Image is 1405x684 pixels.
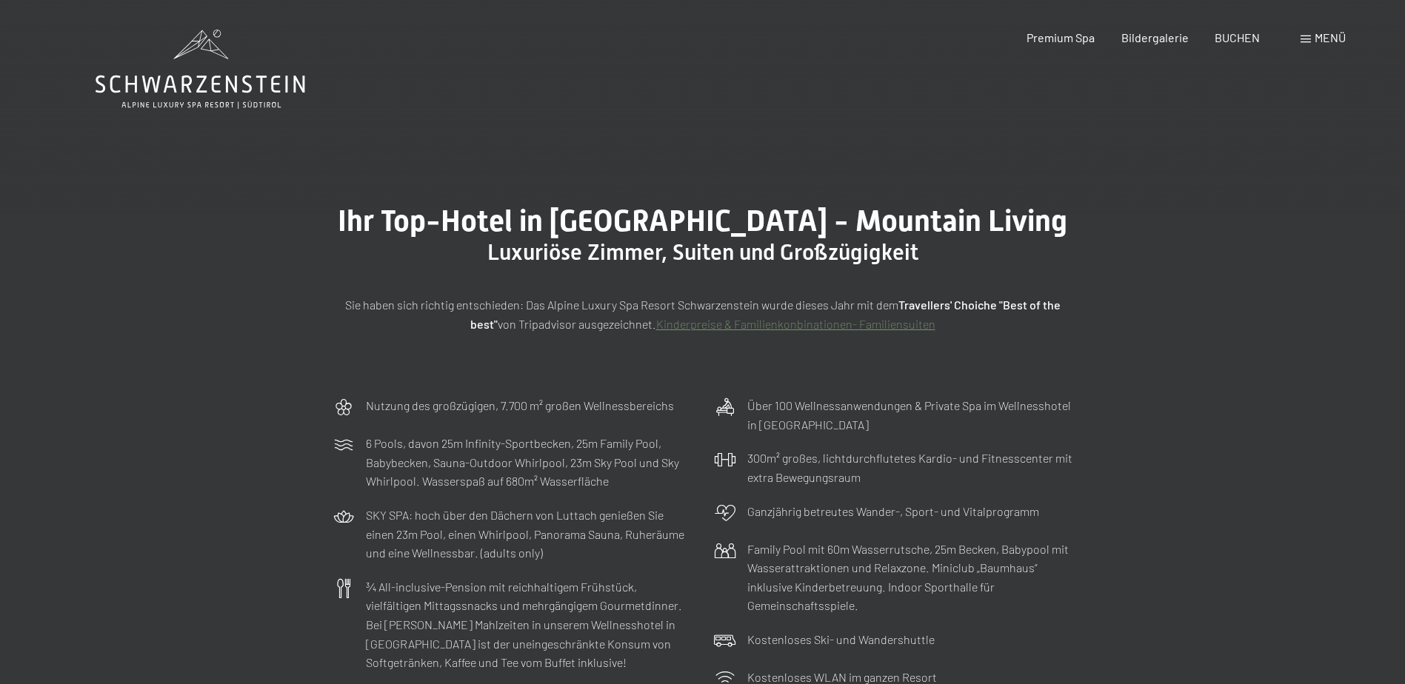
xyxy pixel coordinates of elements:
[470,298,1061,331] strong: Travellers' Choiche "Best of the best"
[1215,30,1260,44] a: BUCHEN
[656,317,935,331] a: Kinderpreise & Familienkonbinationen- Familiensuiten
[1315,30,1346,44] span: Menü
[338,204,1067,238] span: Ihr Top-Hotel in [GEOGRAPHIC_DATA] - Mountain Living
[747,502,1039,521] p: Ganzjährig betreutes Wander-, Sport- und Vitalprogramm
[487,239,918,265] span: Luxuriöse Zimmer, Suiten und Großzügigkeit
[366,396,674,415] p: Nutzung des großzügigen, 7.700 m² großen Wellnessbereichs
[366,506,692,563] p: SKY SPA: hoch über den Dächern von Luttach genießen Sie einen 23m Pool, einen Whirlpool, Panorama...
[747,540,1073,615] p: Family Pool mit 60m Wasserrutsche, 25m Becken, Babypool mit Wasserattraktionen und Relaxzone. Min...
[561,378,683,392] span: Einwilligung Marketing*
[747,630,935,649] p: Kostenloses Ski- und Wandershuttle
[747,396,1073,434] p: Über 100 Wellnessanwendungen & Private Spa im Wellnesshotel in [GEOGRAPHIC_DATA]
[333,295,1073,333] p: Sie haben sich richtig entschieden: Das Alpine Luxury Spa Resort Schwarzenstein wurde dieses Jahr...
[1121,30,1189,44] a: Bildergalerie
[747,449,1073,486] p: 300m² großes, lichtdurchflutetes Kardio- und Fitnesscenter mit extra Bewegungsraum
[1027,30,1095,44] a: Premium Spa
[366,577,692,672] p: ¾ All-inclusive-Pension mit reichhaltigem Frühstück, vielfältigen Mittagssnacks und mehrgängigem ...
[366,434,692,491] p: 6 Pools, davon 25m Infinity-Sportbecken, 25m Family Pool, Babybecken, Sauna-Outdoor Whirlpool, 23...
